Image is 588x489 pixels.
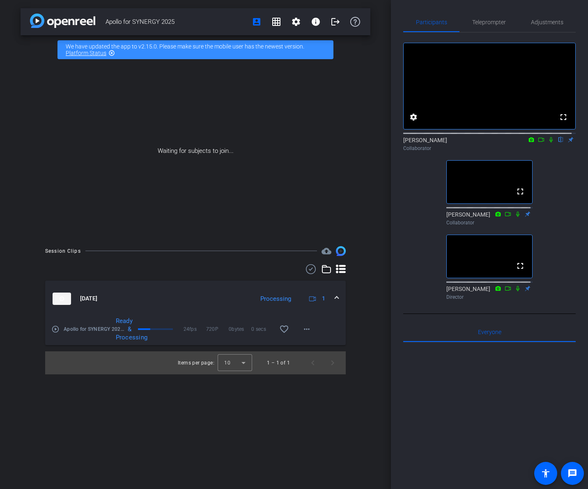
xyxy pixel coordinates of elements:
[302,324,312,334] mat-icon: more_horiz
[403,145,576,152] div: Collaborator
[291,17,301,27] mat-icon: settings
[446,293,533,301] div: Director
[336,246,346,256] img: Session clips
[53,293,71,305] img: thumb-nail
[515,187,525,196] mat-icon: fullscreen
[45,317,346,345] div: thumb-nail[DATE]Processing1
[446,285,533,301] div: [PERSON_NAME]
[322,246,331,256] mat-icon: cloud_upload
[515,261,525,271] mat-icon: fullscreen
[45,247,81,255] div: Session Clips
[30,14,95,28] img: app-logo
[472,19,506,25] span: Teleprompter
[556,136,566,143] mat-icon: flip
[229,325,251,333] span: 0bytes
[331,17,340,27] mat-icon: logout
[184,325,206,333] span: 24fps
[558,112,568,122] mat-icon: fullscreen
[311,17,321,27] mat-icon: info
[567,468,577,478] mat-icon: message
[541,468,551,478] mat-icon: accessibility
[446,210,533,226] div: [PERSON_NAME]
[106,14,247,30] span: Apollo for SYNERGY 2025
[80,294,97,303] span: [DATE]
[57,40,333,59] div: We have updated the app to v2.15.0. Please make sure the mobile user has the newest version.
[322,294,325,303] span: 1
[416,19,447,25] span: Participants
[478,329,501,335] span: Everyone
[252,17,262,27] mat-icon: account_box
[112,317,136,341] div: Ready & Processing
[51,325,60,333] mat-icon: play_circle_outline
[409,112,418,122] mat-icon: settings
[21,64,370,238] div: Waiting for subjects to join...
[66,50,106,56] a: Platform Status
[251,325,274,333] span: 0 secs
[45,281,346,317] mat-expansion-panel-header: thumb-nail[DATE]Processing1
[206,325,229,333] span: 720P
[446,219,533,226] div: Collaborator
[108,50,115,56] mat-icon: highlight_off
[323,353,342,373] button: Next page
[271,17,281,27] mat-icon: grid_on
[303,353,323,373] button: Previous page
[178,359,214,367] div: Items per page:
[256,294,295,304] div: Processing
[64,325,126,333] span: Apollo for SYNERGY 2025-[PERSON_NAME]-2025-10-15-15-37-58-291-0
[267,359,290,367] div: 1 – 1 of 1
[531,19,563,25] span: Adjustments
[322,246,331,256] span: Destinations for your clips
[403,136,576,152] div: [PERSON_NAME]
[279,324,289,334] mat-icon: favorite_border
